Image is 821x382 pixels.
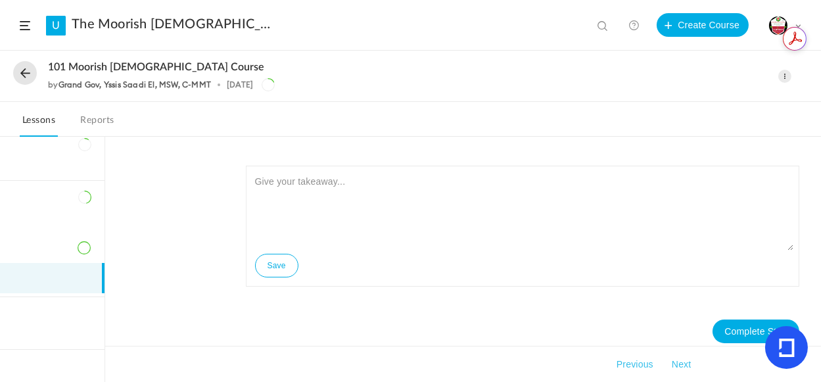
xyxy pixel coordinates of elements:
span: 101 Moorish [DEMOGRAPHIC_DATA] Course [48,61,264,74]
div: [DATE] [227,80,253,89]
img: miti-certificate.png [769,16,787,35]
a: U [46,16,66,36]
button: Next [669,356,694,372]
a: The Moorish [DEMOGRAPHIC_DATA] Therocratic Institute. MITI [72,16,272,32]
button: Create Course [657,13,749,37]
a: Grand Gov, Yssis Saadi El, MSW, C-MMT [59,80,211,89]
a: Reports [78,112,117,137]
a: Lessons [20,112,58,137]
button: Complete Step [713,320,799,343]
div: by [48,80,211,89]
button: Previous [614,356,656,372]
button: Save [255,254,298,277]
